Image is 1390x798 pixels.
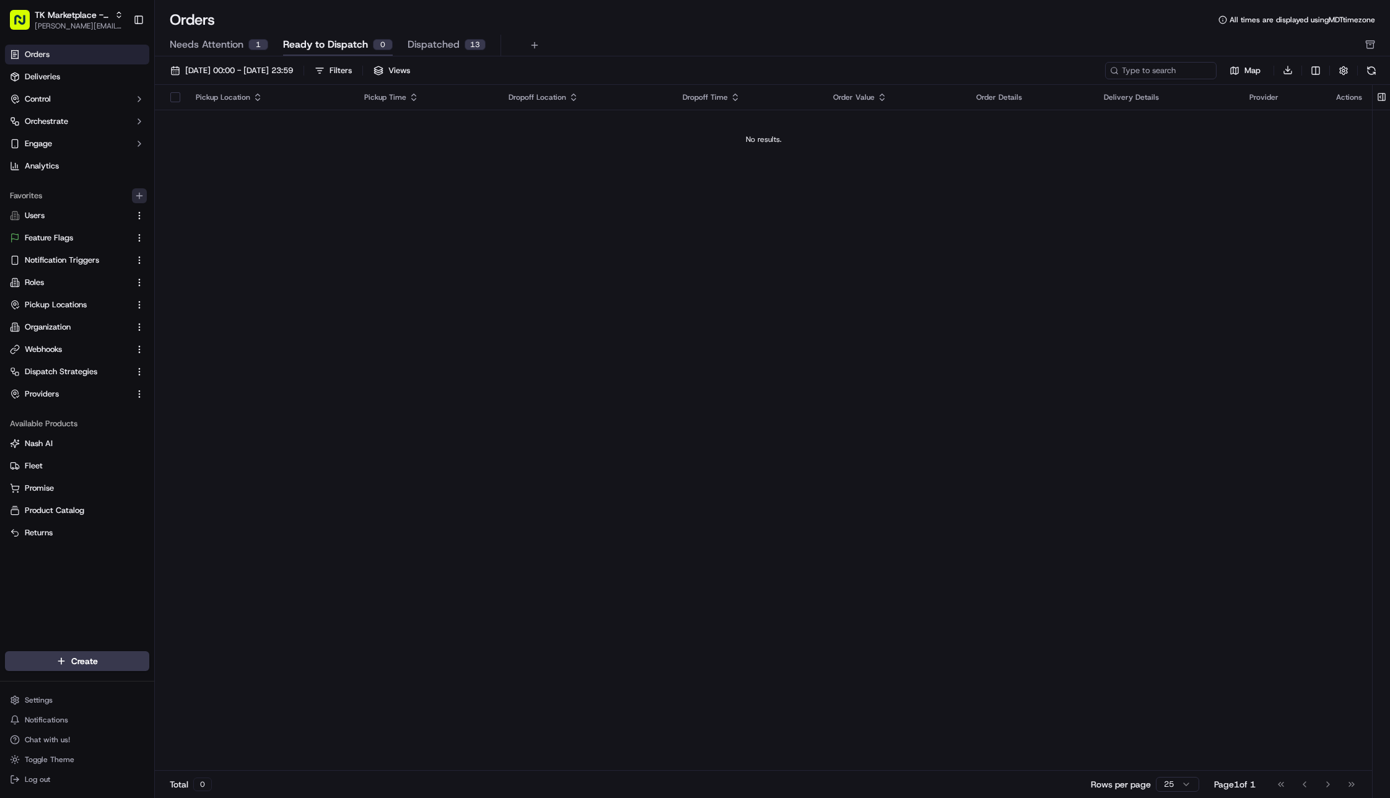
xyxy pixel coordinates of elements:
div: 📗 [12,181,22,191]
span: Dispatch Strategies [25,366,97,377]
span: Analytics [25,160,59,172]
a: Orders [5,45,149,64]
span: Users [25,210,45,221]
div: 0 [193,778,212,791]
div: 13 [465,39,486,50]
span: Ready to Dispatch [283,37,368,52]
span: Needs Attention [170,37,243,52]
span: Orchestrate [25,116,68,127]
span: Create [71,655,98,667]
span: Deliveries [25,71,60,82]
a: Roles [10,277,129,288]
button: Organization [5,317,149,337]
div: Order Value [833,92,956,102]
p: Rows per page [1091,778,1151,791]
span: Pylon [123,210,150,219]
a: Deliveries [5,67,149,87]
span: Control [25,94,51,105]
button: Users [5,206,149,226]
button: Product Catalog [5,501,149,520]
div: Order Details [976,92,1084,102]
button: Create [5,651,149,671]
button: Toggle Theme [5,751,149,768]
a: Product Catalog [10,505,144,516]
span: Product Catalog [25,505,84,516]
button: Notifications [5,711,149,729]
a: Users [10,210,129,221]
button: Chat with us! [5,731,149,748]
button: Notification Triggers [5,250,149,270]
a: Notification Triggers [10,255,129,266]
a: 💻API Documentation [100,175,204,197]
button: Feature Flags [5,228,149,248]
span: Pickup Locations [25,299,87,310]
img: Nash [12,12,37,37]
button: [PERSON_NAME][EMAIL_ADDRESS][DOMAIN_NAME] [35,21,123,31]
input: Got a question? Start typing here... [32,80,223,93]
h1: Orders [170,10,215,30]
span: All times are displayed using MDT timezone [1230,15,1375,25]
button: Returns [5,523,149,543]
span: Map [1244,65,1261,76]
button: Control [5,89,149,109]
span: Notification Triggers [25,255,99,266]
span: Webhooks [25,344,62,355]
span: Log out [25,774,50,784]
span: Providers [25,388,59,400]
span: Returns [25,527,53,538]
a: Providers [10,388,129,400]
img: 1736555255976-a54dd68f-1ca7-489b-9aae-adbdc363a1c4 [12,118,35,141]
span: Promise [25,483,54,494]
button: [DATE] 00:00 - [DATE] 23:59 [165,62,299,79]
span: Fleet [25,460,43,471]
a: Powered byPylon [87,209,150,219]
button: Engage [5,134,149,154]
a: Dispatch Strategies [10,366,129,377]
span: Views [388,65,410,76]
span: Dispatched [408,37,460,52]
a: Fleet [10,460,144,471]
button: Orchestrate [5,112,149,131]
span: Nash AI [25,438,53,449]
div: Favorites [5,186,149,206]
button: Views [368,62,416,79]
a: Analytics [5,156,149,176]
input: Type to search [1105,62,1217,79]
button: Log out [5,771,149,788]
button: Webhooks [5,340,149,359]
button: Dispatch Strategies [5,362,149,382]
a: Organization [10,322,129,333]
div: 1 [248,39,268,50]
button: Filters [309,62,357,79]
div: No results. [160,134,1367,144]
span: [DATE] 00:00 - [DATE] 23:59 [185,65,293,76]
div: Filters [330,65,352,76]
div: Provider [1249,92,1316,102]
button: Start new chat [211,122,225,137]
a: Webhooks [10,344,129,355]
div: Delivery Details [1104,92,1230,102]
button: Refresh [1363,62,1380,79]
div: 0 [373,39,393,50]
span: API Documentation [117,180,199,192]
a: Pickup Locations [10,299,129,310]
button: TK Marketplace - TKD [35,9,110,21]
p: Welcome 👋 [12,50,225,69]
button: Map [1222,63,1269,78]
span: Orders [25,49,50,60]
button: Nash AI [5,434,149,454]
button: Roles [5,273,149,292]
div: Page 1 of 1 [1214,778,1256,791]
div: Total [170,778,212,791]
a: Feature Flags [10,232,129,243]
span: Roles [25,277,44,288]
a: Promise [10,483,144,494]
div: Dropoff Location [509,92,663,102]
span: Organization [25,322,71,333]
a: Returns [10,527,144,538]
a: 📗Knowledge Base [7,175,100,197]
div: We're available if you need us! [42,131,157,141]
button: Fleet [5,456,149,476]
